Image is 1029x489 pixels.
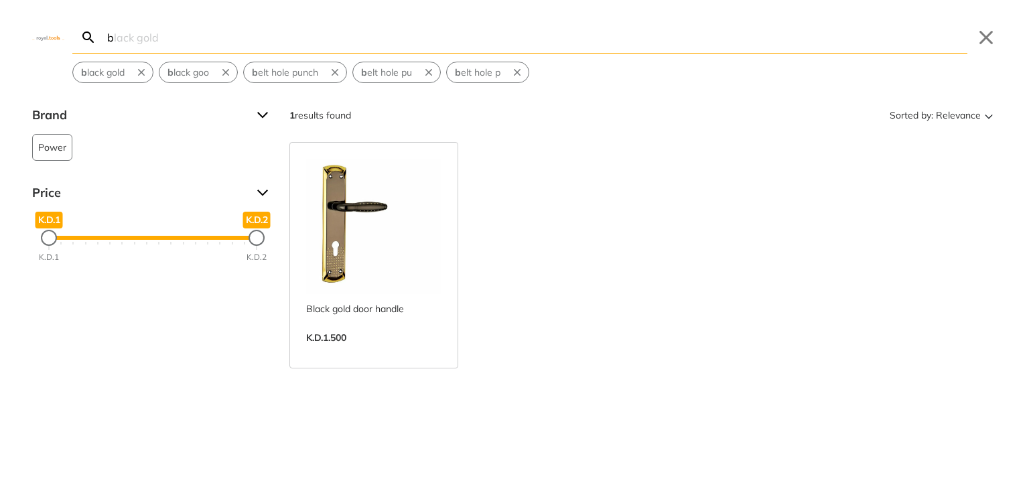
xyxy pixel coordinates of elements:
svg: Remove suggestion: black gold [135,66,147,78]
div: Suggestion: black gold [72,62,153,83]
button: Select suggestion: belt hole punch [244,62,326,82]
button: Power [32,134,72,161]
div: K.D.1 [39,251,59,263]
div: K.D.2 [247,251,267,263]
svg: Remove suggestion: belt hole punch [329,66,341,78]
span: elt hole p [455,66,500,80]
input: Search… [105,21,967,53]
button: Select suggestion: belt hole p [447,62,508,82]
div: Suggestion: belt hole p [446,62,529,83]
strong: b [361,66,367,78]
button: Sorted by:Relevance Sort [887,104,997,126]
div: results found [289,104,351,126]
div: Suggestion: belt hole pu [352,62,441,83]
button: Remove suggestion: belt hole pu [420,62,440,82]
svg: Remove suggestion: belt hole pu [423,66,435,78]
span: Relevance [936,104,981,126]
button: Select suggestion: black goo [159,62,217,82]
span: Power [38,135,66,160]
div: Suggestion: black goo [159,62,238,83]
strong: b [167,66,174,78]
span: Brand [32,104,247,126]
svg: Remove suggestion: black goo [220,66,232,78]
div: Maximum Price [249,230,265,246]
strong: 1 [289,109,295,121]
button: Remove suggestion: black gold [133,62,153,82]
button: Remove suggestion: black goo [217,62,237,82]
strong: b [252,66,258,78]
div: Suggestion: belt hole punch [243,62,347,83]
span: elt hole pu [361,66,412,80]
strong: b [455,66,461,78]
strong: b [81,66,87,78]
svg: Sort [981,107,997,123]
span: Price [32,182,247,204]
svg: Remove suggestion: belt hole p [511,66,523,78]
span: elt hole punch [252,66,318,80]
span: lack goo [167,66,209,80]
button: Remove suggestion: belt hole punch [326,62,346,82]
button: Select suggestion: belt hole pu [353,62,420,82]
span: lack gold [81,66,125,80]
div: Minimum Price [41,230,57,246]
button: Close [975,27,997,48]
button: Select suggestion: black gold [73,62,133,82]
img: Close [32,34,64,40]
svg: Search [80,29,96,46]
button: Remove suggestion: belt hole p [508,62,529,82]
